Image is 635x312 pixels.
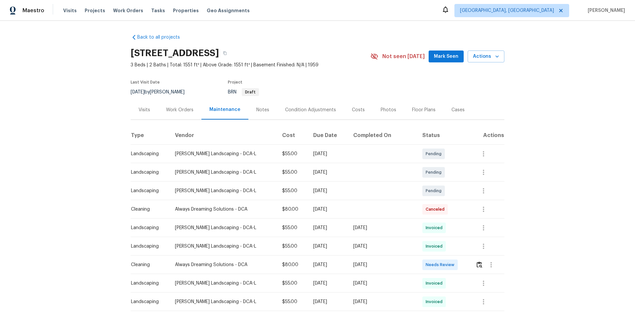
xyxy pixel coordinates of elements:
[451,107,465,113] div: Cases
[166,107,193,113] div: Work Orders
[412,107,436,113] div: Floor Plans
[460,7,554,14] span: [GEOGRAPHIC_DATA], [GEOGRAPHIC_DATA]
[175,225,272,231] div: [PERSON_NAME] Landscaping - DCA-L
[173,7,199,14] span: Properties
[175,206,272,213] div: Always Dreaming Solutions - DCA
[131,188,164,194] div: Landscaping
[313,243,343,250] div: [DATE]
[175,243,272,250] div: [PERSON_NAME] Landscaping - DCA-L
[468,51,504,63] button: Actions
[426,243,445,250] span: Invoiced
[352,107,365,113] div: Costs
[175,151,272,157] div: [PERSON_NAME] Landscaping - DCA-L
[353,298,412,305] div: [DATE]
[151,8,165,13] span: Tasks
[426,206,447,213] span: Canceled
[313,280,343,287] div: [DATE]
[429,51,464,63] button: Mark Seen
[434,52,458,61] span: Mark Seen
[348,126,417,145] th: Completed On
[219,47,231,59] button: Copy Address
[207,7,250,14] span: Geo Assignments
[131,88,192,96] div: by [PERSON_NAME]
[175,298,272,305] div: [PERSON_NAME] Landscaping - DCA-L
[353,280,412,287] div: [DATE]
[277,126,308,145] th: Cost
[282,151,303,157] div: $55.00
[476,257,483,273] button: Review Icon
[426,261,457,268] span: Needs Review
[170,126,277,145] th: Vendor
[282,298,303,305] div: $55.00
[353,225,412,231] div: [DATE]
[426,298,445,305] span: Invoiced
[131,151,164,157] div: Landscaping
[131,261,164,268] div: Cleaning
[242,90,258,94] span: Draft
[313,206,343,213] div: [DATE]
[282,188,303,194] div: $55.00
[473,52,499,61] span: Actions
[63,7,77,14] span: Visits
[131,80,160,84] span: Last Visit Date
[85,7,105,14] span: Projects
[209,106,240,113] div: Maintenance
[131,34,194,41] a: Back to all projects
[228,90,259,94] span: BRN
[282,280,303,287] div: $55.00
[313,298,343,305] div: [DATE]
[228,80,242,84] span: Project
[477,261,482,268] img: Review Icon
[426,225,445,231] span: Invoiced
[308,126,348,145] th: Due Date
[353,243,412,250] div: [DATE]
[313,151,343,157] div: [DATE]
[417,126,471,145] th: Status
[131,126,170,145] th: Type
[175,280,272,287] div: [PERSON_NAME] Landscaping - DCA-L
[426,169,444,176] span: Pending
[131,62,370,68] span: 3 Beds | 2 Baths | Total: 1551 ft² | Above Grade: 1551 ft² | Basement Finished: N/A | 1959
[426,280,445,287] span: Invoiced
[131,90,145,94] span: [DATE]
[313,188,343,194] div: [DATE]
[282,225,303,231] div: $55.00
[382,53,425,60] span: Not seen [DATE]
[282,243,303,250] div: $55.00
[131,50,219,56] h2: [STREET_ADDRESS]
[282,206,303,213] div: $80.00
[175,169,272,176] div: [PERSON_NAME] Landscaping - DCA-L
[353,261,412,268] div: [DATE]
[585,7,625,14] span: [PERSON_NAME]
[285,107,336,113] div: Condition Adjustments
[131,298,164,305] div: Landscaping
[175,188,272,194] div: [PERSON_NAME] Landscaping - DCA-L
[113,7,143,14] span: Work Orders
[313,261,343,268] div: [DATE]
[282,169,303,176] div: $55.00
[313,169,343,176] div: [DATE]
[426,151,444,157] span: Pending
[131,206,164,213] div: Cleaning
[426,188,444,194] span: Pending
[22,7,44,14] span: Maestro
[470,126,504,145] th: Actions
[381,107,396,113] div: Photos
[313,225,343,231] div: [DATE]
[131,280,164,287] div: Landscaping
[175,261,272,268] div: Always Dreaming Solutions - DCA
[131,225,164,231] div: Landscaping
[256,107,269,113] div: Notes
[282,261,303,268] div: $80.00
[139,107,150,113] div: Visits
[131,243,164,250] div: Landscaping
[131,169,164,176] div: Landscaping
